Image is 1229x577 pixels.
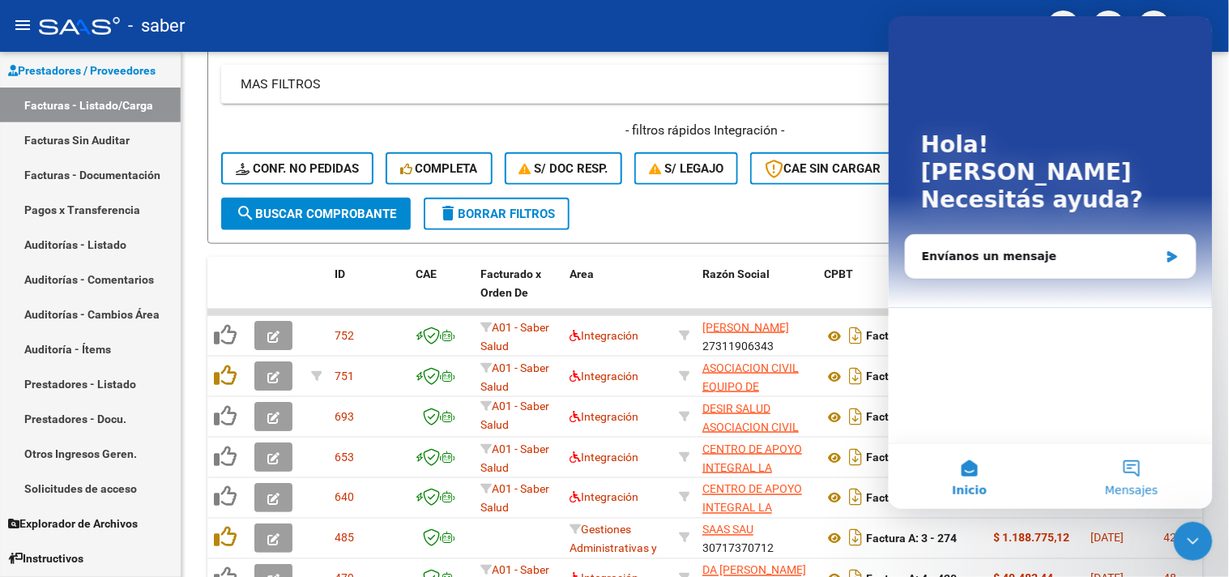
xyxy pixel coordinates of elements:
[824,267,853,280] span: CPBT
[634,152,738,185] button: S/ legajo
[845,444,866,470] i: Descargar documento
[480,361,549,393] span: A01 - Saber Salud
[845,363,866,389] i: Descargar documento
[221,65,1189,104] mat-expansion-panel-header: MAS FILTROS
[8,62,156,79] span: Prestadores / Proveedores
[335,532,354,545] span: 485
[702,267,770,280] span: Razón Social
[570,491,638,504] span: Integración
[128,8,185,44] span: - saber
[570,329,638,342] span: Integración
[570,524,657,574] span: Gestiones Administrativas y Otros
[702,440,811,474] div: 30716231107
[221,198,411,230] button: Buscar Comprobante
[845,485,866,511] i: Descargar documento
[241,75,1150,93] mat-panel-title: MAS FILTROS
[702,442,802,493] span: CENTRO DE APOYO INTEGRAL LA HUELLA SRL
[765,161,881,176] span: CAE SIN CARGAR
[817,257,988,328] datatable-header-cell: CPBT
[702,400,811,434] div: 30714709344
[519,161,608,176] span: S/ Doc Resp.
[480,321,549,353] span: A01 - Saber Salud
[702,483,802,533] span: CENTRO DE APOYO INTEGRAL LA HUELLA SRL
[866,532,957,545] strong: Factura A: 3 - 274
[702,524,753,536] span: SAAS SAU
[335,491,354,504] span: 640
[702,318,811,353] div: 27311906343
[702,402,799,434] span: DESIR SALUD ASOCIACION CIVIL
[335,329,354,342] span: 752
[866,411,970,424] strong: Factura C: 3 - 14503
[335,267,345,280] span: ID
[335,410,354,423] span: 693
[8,549,83,567] span: Instructivos
[649,161,723,176] span: S/ legajo
[438,207,555,221] span: Borrar Filtros
[889,16,1213,509] iframe: Intercom live chat
[702,564,806,577] span: DA [PERSON_NAME]
[866,370,970,383] strong: Factura C: 2 - 94593
[400,161,478,176] span: Completa
[845,525,866,551] i: Descargar documento
[480,442,549,474] span: A01 - Saber Salud
[221,152,373,185] button: Conf. no pedidas
[505,152,623,185] button: S/ Doc Resp.
[221,122,1189,139] h4: - filtros rápidos Integración -
[570,410,638,423] span: Integración
[335,451,354,464] span: 653
[1091,532,1124,545] span: [DATE]
[386,152,493,185] button: Completa
[236,207,396,221] span: Buscar Comprobante
[480,400,549,431] span: A01 - Saber Salud
[236,161,359,176] span: Conf. no pedidas
[994,532,1070,545] strong: $ 1.188.775,12
[570,370,638,383] span: Integración
[570,451,638,464] span: Integración
[13,15,32,35] mat-icon: menu
[845,323,866,348] i: Descargar documento
[702,481,811,515] div: 30716231107
[335,370,354,383] span: 751
[845,404,866,430] i: Descargar documento
[750,152,895,185] button: CAE SIN CARGAR
[702,521,811,555] div: 30717370712
[480,483,549,515] span: A01 - Saber Salud
[866,492,976,505] strong: Factura A: 10 - 24227
[866,330,963,343] strong: Factura C: 1 - 1024
[424,198,570,230] button: Borrar Filtros
[696,257,817,328] datatable-header-cell: Razón Social
[480,267,541,299] span: Facturado x Orden De
[1164,532,1177,545] span: 42
[702,361,799,485] span: ASOCIACION CIVIL EQUIPO DE ABORDAJE DE LA DISCAPACIDAD E INTEGRACION PSICOSOCIAL (EQUIPO ADIP)
[416,267,437,280] span: CAE
[438,203,458,223] mat-icon: delete
[1174,522,1213,561] iframe: Intercom live chat
[702,321,789,334] span: [PERSON_NAME]
[328,257,409,328] datatable-header-cell: ID
[570,267,594,280] span: Area
[236,203,255,223] mat-icon: search
[866,451,976,464] strong: Factura A: 10 - 24231
[474,257,563,328] datatable-header-cell: Facturado x Orden De
[563,257,672,328] datatable-header-cell: Area
[702,359,811,393] div: 30711731926
[8,515,138,532] span: Explorador de Archivos
[409,257,474,328] datatable-header-cell: CAE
